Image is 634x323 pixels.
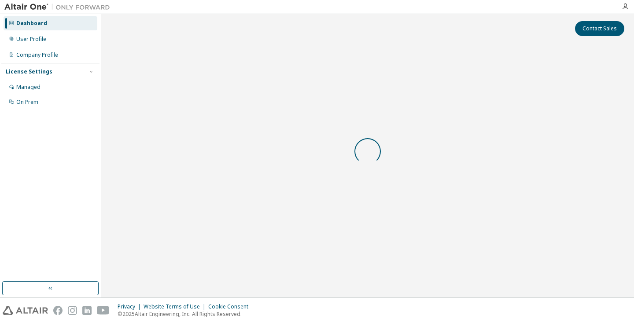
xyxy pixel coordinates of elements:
[16,99,38,106] div: On Prem
[97,306,110,315] img: youtube.svg
[53,306,63,315] img: facebook.svg
[118,303,144,310] div: Privacy
[16,84,41,91] div: Managed
[3,306,48,315] img: altair_logo.svg
[16,20,47,27] div: Dashboard
[16,51,58,59] div: Company Profile
[575,21,624,36] button: Contact Sales
[16,36,46,43] div: User Profile
[68,306,77,315] img: instagram.svg
[118,310,254,318] p: © 2025 Altair Engineering, Inc. All Rights Reserved.
[82,306,92,315] img: linkedin.svg
[6,68,52,75] div: License Settings
[144,303,208,310] div: Website Terms of Use
[4,3,114,11] img: Altair One
[208,303,254,310] div: Cookie Consent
